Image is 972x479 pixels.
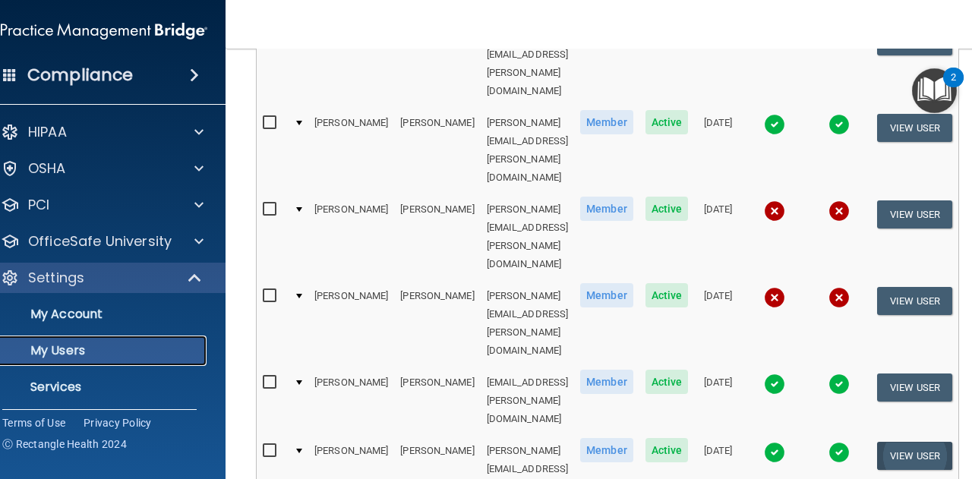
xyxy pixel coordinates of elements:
a: HIPAA [1,123,204,141]
td: [PERSON_NAME] [394,280,480,367]
img: tick.e7d51cea.svg [828,442,850,463]
span: Active [645,438,689,462]
button: View User [877,114,952,142]
td: [PERSON_NAME] [308,107,394,194]
td: [PERSON_NAME] [394,107,480,194]
button: Open Resource Center, 2 new notifications [912,68,957,113]
img: cross.ca9f0e7f.svg [828,200,850,222]
td: [PERSON_NAME][EMAIL_ADDRESS][PERSON_NAME][DOMAIN_NAME] [481,280,575,367]
td: [DATE] [694,107,742,194]
img: PMB logo [1,16,207,46]
td: [DATE] [694,194,742,280]
td: [PERSON_NAME][EMAIL_ADDRESS][PERSON_NAME][DOMAIN_NAME] [481,107,575,194]
img: cross.ca9f0e7f.svg [828,287,850,308]
h4: Compliance [27,65,133,86]
div: 2 [951,77,956,97]
p: OfficeSafe University [28,232,172,251]
a: PCI [1,196,204,214]
button: View User [877,373,952,402]
a: Terms of Use [2,415,65,430]
img: tick.e7d51cea.svg [828,114,850,135]
td: [PERSON_NAME] [308,367,394,435]
span: Member [580,370,633,394]
td: [PERSON_NAME] [308,280,394,367]
td: [DATE] [694,20,742,107]
img: cross.ca9f0e7f.svg [764,200,785,222]
span: Member [580,110,633,134]
td: [PERSON_NAME] [308,20,394,107]
span: Active [645,197,689,221]
img: tick.e7d51cea.svg [764,373,785,395]
td: [PERSON_NAME][EMAIL_ADDRESS][PERSON_NAME][DOMAIN_NAME] [481,194,575,280]
td: [DATE] [694,367,742,435]
span: Active [645,110,689,134]
span: Member [580,438,633,462]
td: [PERSON_NAME] [394,20,480,107]
p: PCI [28,196,49,214]
a: OfficeSafe University [1,232,204,251]
span: Active [645,370,689,394]
td: [PERSON_NAME] [394,194,480,280]
p: HIPAA [28,123,67,141]
img: cross.ca9f0e7f.svg [764,287,785,308]
span: Member [580,197,633,221]
span: Member [580,283,633,307]
span: Ⓒ Rectangle Health 2024 [2,436,127,452]
td: [DATE] [694,280,742,367]
button: View User [877,442,952,470]
td: [PERSON_NAME] [394,367,480,435]
a: Privacy Policy [84,415,152,430]
span: Active [645,283,689,307]
td: [EMAIL_ADDRESS][PERSON_NAME][DOMAIN_NAME] [481,367,575,435]
p: OSHA [28,159,66,178]
td: [PERSON_NAME][EMAIL_ADDRESS][PERSON_NAME][DOMAIN_NAME] [481,20,575,107]
img: tick.e7d51cea.svg [828,373,850,395]
button: View User [877,200,952,228]
a: Settings [1,269,203,287]
button: View User [877,287,952,315]
img: tick.e7d51cea.svg [764,114,785,135]
img: tick.e7d51cea.svg [764,442,785,463]
td: [PERSON_NAME] [308,194,394,280]
p: Settings [28,269,84,287]
a: OSHA [1,159,204,178]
